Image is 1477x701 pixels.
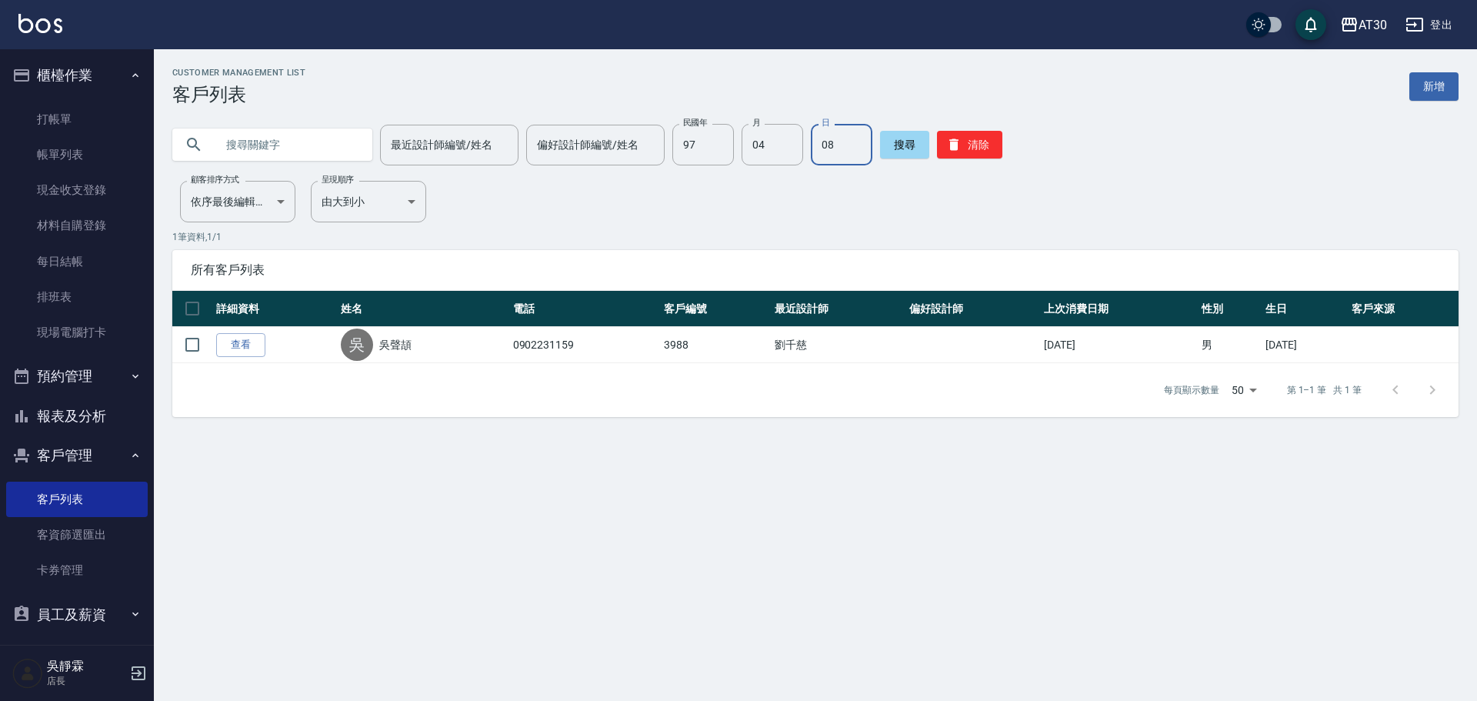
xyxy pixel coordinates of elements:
label: 呈現順序 [322,174,354,185]
h3: 客戶列表 [172,84,305,105]
th: 最近設計師 [771,291,905,327]
label: 月 [752,117,760,129]
a: 吳聲頡 [379,337,412,352]
p: 每頁顯示數量 [1164,383,1219,397]
h2: Customer Management List [172,68,305,78]
button: 櫃檯作業 [6,55,148,95]
a: 客戶列表 [6,482,148,517]
th: 上次消費日期 [1040,291,1198,327]
img: Person [12,658,43,689]
th: 客戶編號 [660,291,771,327]
th: 姓名 [337,291,508,327]
p: 1 筆資料, 1 / 1 [172,230,1459,244]
span: 所有客戶列表 [191,262,1440,278]
a: 材料自購登錄 [6,208,148,243]
td: [DATE] [1262,327,1347,363]
input: 搜尋關鍵字 [215,124,360,165]
button: 客戶管理 [6,436,148,476]
a: 現金收支登錄 [6,172,148,208]
th: 客戶來源 [1348,291,1459,327]
label: 民國年 [683,117,707,129]
a: 排班表 [6,279,148,315]
th: 詳細資料 [212,291,337,327]
button: 清除 [937,131,1002,159]
a: 每日結帳 [6,244,148,279]
th: 電話 [509,291,660,327]
h5: 吳靜霖 [47,659,125,674]
button: save [1295,9,1326,40]
td: 0902231159 [509,327,660,363]
div: AT30 [1359,15,1387,35]
button: 員工及薪資 [6,595,148,635]
button: 報表及分析 [6,396,148,436]
a: 打帳單 [6,102,148,137]
label: 顧客排序方式 [191,174,239,185]
td: 3988 [660,327,771,363]
p: 店長 [47,674,125,688]
th: 偏好設計師 [905,291,1040,327]
div: 依序最後編輯時間 [180,181,295,222]
img: Logo [18,14,62,33]
td: 男 [1198,327,1262,363]
th: 性別 [1198,291,1262,327]
a: 查看 [216,333,265,357]
p: 第 1–1 筆 共 1 筆 [1287,383,1362,397]
a: 現場電腦打卡 [6,315,148,350]
button: 商品管理 [6,634,148,674]
button: AT30 [1334,9,1393,41]
label: 日 [822,117,829,129]
th: 生日 [1262,291,1347,327]
div: 由大到小 [311,181,426,222]
div: 吳 [341,329,373,361]
button: 搜尋 [880,131,929,159]
td: 劉千慈 [771,327,905,363]
a: 卡券管理 [6,552,148,588]
td: [DATE] [1040,327,1198,363]
button: 預約管理 [6,356,148,396]
a: 客資篩選匯出 [6,517,148,552]
a: 帳單列表 [6,137,148,172]
button: 登出 [1399,11,1459,39]
div: 50 [1225,369,1262,411]
a: 新增 [1409,72,1459,101]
